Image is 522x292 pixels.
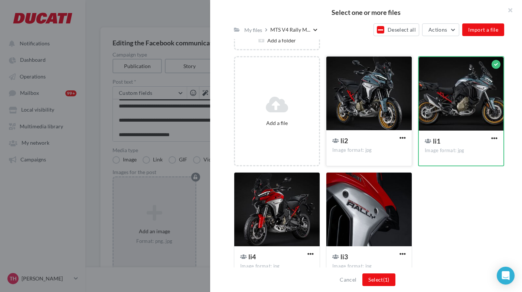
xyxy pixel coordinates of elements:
[337,275,359,284] button: Cancel
[244,26,262,33] div: My files
[422,23,459,36] button: Actions
[468,26,498,33] span: Import a file
[428,26,447,33] span: Actions
[425,147,497,154] div: Image format: jpg
[332,147,406,154] div: Image format: jpg
[240,263,314,270] div: Image format: jpg
[497,267,515,285] div: Open Intercom Messenger
[332,263,406,270] div: Image format: jpg
[340,137,348,145] span: li2
[270,26,310,33] span: MTS V4 Rally M...
[222,9,510,16] h2: Select one or more files
[462,23,504,36] button: Import a file
[362,273,395,286] button: Select(1)
[248,253,256,261] span: li4
[235,37,319,44] div: Add a folder
[373,23,419,36] button: Deselect all
[433,137,440,145] span: li1
[383,276,389,283] span: (1)
[340,253,348,261] span: li3
[238,119,316,126] div: Add a file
